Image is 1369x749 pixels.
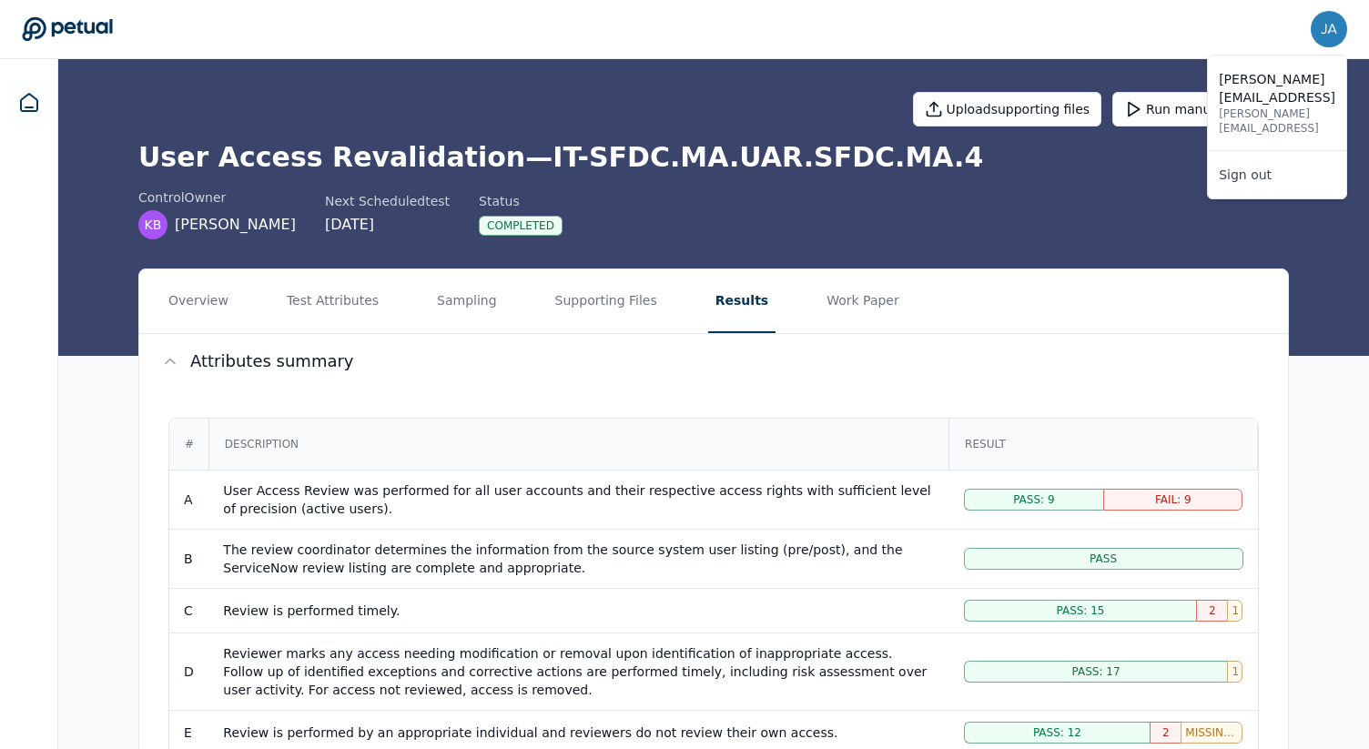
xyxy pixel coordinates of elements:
[223,541,934,577] div: The review coordinator determines the information from the source system user listing (pre/post),...
[708,269,776,333] button: Results
[139,269,1288,333] nav: Tabs
[170,420,208,469] div: #
[548,269,664,333] button: Supporting Files
[22,16,113,42] a: Go to Dashboard
[175,214,296,236] span: [PERSON_NAME]
[145,216,162,234] span: KB
[223,481,934,518] div: User Access Review was performed for all user accounts and their respective access rights with su...
[819,269,907,333] button: Work Paper
[169,588,208,633] td: C
[138,188,296,207] div: control Owner
[325,214,450,236] div: [DATE]
[479,216,563,236] div: Completed
[1219,106,1335,136] p: [PERSON_NAME][EMAIL_ADDRESS]
[1112,92,1245,127] button: Run manually
[1056,603,1104,618] span: Pass: 15
[7,81,51,125] a: Dashboard
[1209,603,1216,618] span: 2
[1185,725,1238,740] span: Missing Evidence: 4
[161,269,236,333] button: Overview
[1162,725,1170,740] span: 2
[169,633,208,710] td: D
[210,420,948,469] div: Description
[223,724,934,742] div: Review is performed by an appropriate individual and reviewers do not review their own access.
[279,269,386,333] button: Test Attributes
[169,529,208,588] td: B
[1155,492,1192,507] span: Fail: 9
[1311,11,1347,47] img: james+toast@petual.ai
[1208,158,1346,191] a: Sign out
[1219,70,1335,106] p: [PERSON_NAME][EMAIL_ADDRESS]
[223,644,934,699] div: Reviewer marks any access needing modification or removal upon identification of inappropriate ac...
[1013,492,1054,507] span: Pass: 9
[1072,664,1121,679] span: Pass: 17
[1232,603,1238,618] span: 1
[169,470,208,529] td: A
[430,269,504,333] button: Sampling
[223,602,934,620] div: Review is performed timely.
[479,192,563,210] div: Status
[950,420,1256,469] div: Result
[325,192,450,210] div: Next Scheduled test
[1232,664,1238,679] span: 1
[913,92,1102,127] button: Uploadsupporting files
[1090,552,1117,566] span: Pass
[138,141,1289,174] h1: User Access Revalidation — IT-SFDC.MA.UAR.SFDC.MA.4
[139,334,1288,389] button: Attributes summary
[190,349,354,374] span: Attributes summary
[1033,725,1081,740] span: Pass: 12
